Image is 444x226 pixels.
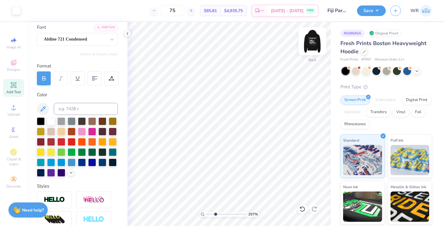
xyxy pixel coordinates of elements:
[7,45,21,50] span: Image AI
[248,211,258,217] span: 297 %
[8,112,20,117] span: Upload
[308,57,316,63] div: Back
[366,108,391,117] div: Transfers
[6,184,21,189] span: Decorate
[7,67,20,72] span: Designs
[307,8,314,13] span: FREE
[391,184,426,190] span: Metallic & Glitter Ink
[83,196,104,204] img: Shadow
[37,63,118,70] div: Format
[340,96,370,105] div: Screen Print
[410,5,432,17] a: WR
[343,184,358,190] span: Neon Ink
[402,96,431,105] div: Digital Print
[271,8,304,14] span: [DATE] - [DATE]
[54,103,118,115] input: e.g. 7428 c
[357,5,386,16] button: Save
[83,216,104,223] img: Negative Space
[3,157,24,166] span: Clipart & logos
[391,192,430,222] img: Metallic & Glitter Ink
[340,57,358,62] span: Fresh Prints
[392,108,409,117] div: Vinyl
[343,145,382,175] img: Standard
[361,57,372,62] span: # FP87
[6,90,21,94] span: Add Text
[224,8,243,14] span: $4,935.75
[420,5,432,17] img: Will Russell
[323,5,352,17] input: Untitled Design
[37,24,46,31] label: Font
[343,192,382,222] img: Neon Ink
[340,108,365,117] div: Applique
[340,84,432,90] div: Print Type
[343,137,359,143] span: Standard
[391,137,403,143] span: Puff Ink
[94,24,118,31] div: Add Font
[204,8,217,14] span: $65.81
[410,7,419,14] span: WR
[300,29,324,53] img: Back
[37,91,118,98] div: Color
[391,145,430,175] img: Puff Ink
[340,120,370,129] div: Rhinestones
[37,183,118,190] div: Styles
[368,29,401,37] div: Original Proof
[22,207,44,213] strong: Need help?
[9,134,18,139] span: Greek
[44,215,65,224] img: 3d Illusion
[372,96,400,105] div: Embroidery
[375,57,405,62] span: Minimum Order: 12 +
[411,108,425,117] div: Foil
[161,5,184,16] input: – –
[44,196,65,203] img: Stroke
[340,40,426,55] span: Fresh Prints Boston Heavyweight Hoodie
[340,29,365,37] div: # 508695A
[80,52,118,57] button: Switch to Greek Letters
